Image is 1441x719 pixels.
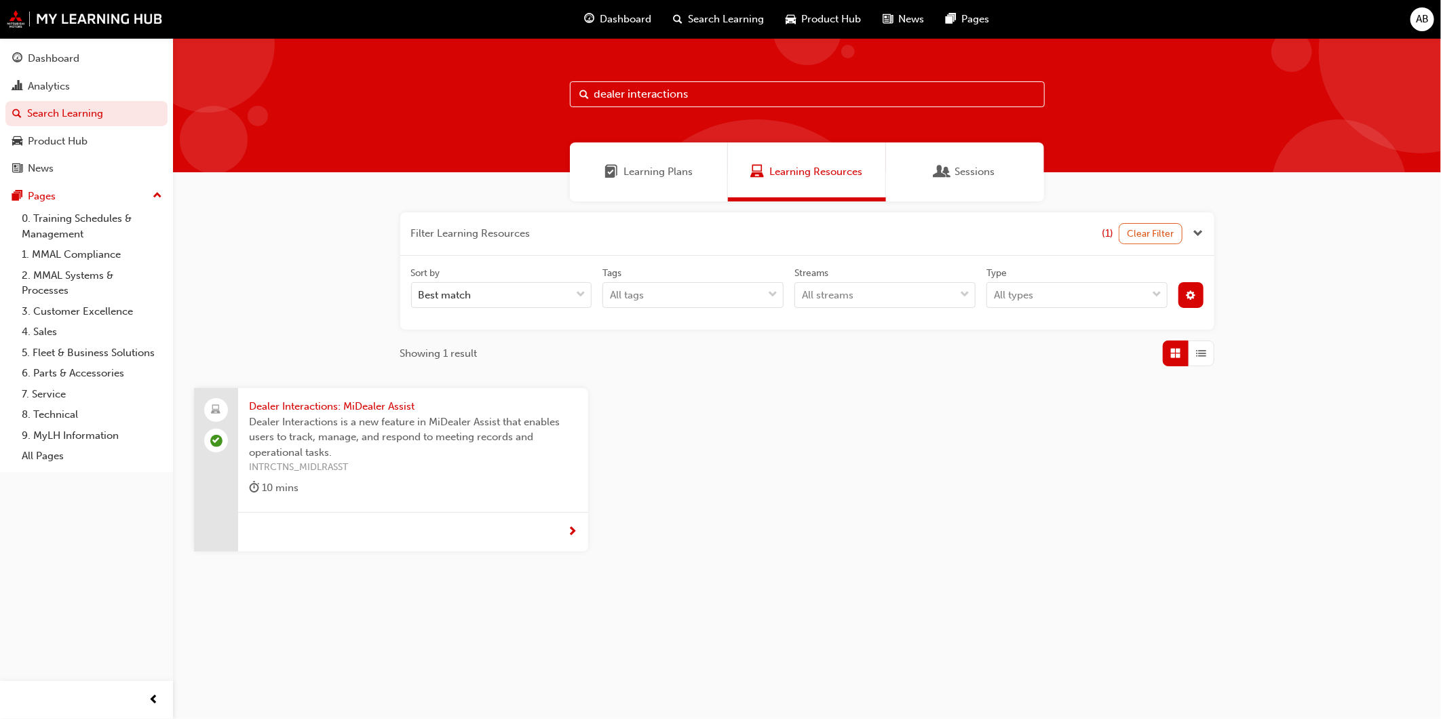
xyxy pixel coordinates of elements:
[584,11,594,28] span: guage-icon
[5,184,168,209] button: Pages
[249,399,577,414] span: Dealer Interactions: MiDealer Assist
[16,404,168,425] a: 8. Technical
[770,164,863,180] span: Learning Resources
[602,267,621,280] div: Tags
[16,425,168,446] a: 9. MyLH Information
[801,12,861,27] span: Product Hub
[1178,282,1204,308] button: cog-icon
[936,164,949,180] span: Sessions
[16,446,168,467] a: All Pages
[16,244,168,265] a: 1. MMAL Compliance
[210,435,223,447] span: learningRecordVerb_PASS-icon
[7,10,163,28] img: mmal
[194,388,588,551] a: Dealer Interactions: MiDealer AssistDealer Interactions is a new feature in MiDealer Assist that ...
[1170,346,1180,362] span: Grid
[688,12,764,27] span: Search Learning
[212,402,221,419] span: laptop-icon
[12,191,22,203] span: pages-icon
[5,74,168,99] a: Analytics
[786,11,796,28] span: car-icon
[751,164,765,180] span: Learning Resources
[580,87,590,102] span: Search
[775,5,872,33] a: car-iconProduct Hub
[28,134,88,149] div: Product Hub
[16,322,168,343] a: 4. Sales
[28,79,70,94] div: Analytics
[573,5,662,33] a: guage-iconDashboard
[411,267,440,280] div: Sort by
[28,161,54,176] div: News
[768,286,777,304] span: down-icon
[16,265,168,301] a: 2. MMAL Systems & Processes
[249,480,259,497] span: duration-icon
[673,11,683,28] span: search-icon
[5,46,168,71] a: Dashboard
[5,156,168,181] a: News
[886,142,1044,201] a: SessionsSessions
[5,129,168,154] a: Product Hub
[960,286,969,304] span: down-icon
[28,51,79,66] div: Dashboard
[12,108,22,120] span: search-icon
[623,164,693,180] span: Learning Plans
[12,81,22,93] span: chart-icon
[1410,7,1434,31] button: AB
[570,142,728,201] a: Learning PlansLearning Plans
[1416,12,1429,27] span: AB
[12,136,22,148] span: car-icon
[994,288,1033,303] div: All types
[16,301,168,322] a: 3. Customer Excellence
[802,288,853,303] div: All streams
[12,53,22,65] span: guage-icon
[28,189,56,204] div: Pages
[986,267,1007,280] div: Type
[610,288,644,303] div: All tags
[400,346,478,362] span: Showing 1 result
[955,164,995,180] span: Sessions
[728,142,886,201] a: Learning ResourcesLearning Resources
[1186,291,1195,303] span: cog-icon
[1119,223,1183,244] button: Clear Filter
[946,11,956,28] span: pages-icon
[872,5,935,33] a: news-iconNews
[961,12,989,27] span: Pages
[5,101,168,126] a: Search Learning
[662,5,775,33] a: search-iconSearch Learning
[935,5,1000,33] a: pages-iconPages
[604,164,618,180] span: Learning Plans
[1152,286,1161,304] span: down-icon
[570,81,1045,107] input: Search...
[249,414,577,461] span: Dealer Interactions is a new feature in MiDealer Assist that enables users to track, manage, and ...
[576,286,585,304] span: down-icon
[249,480,299,497] div: 10 mins
[16,343,168,364] a: 5. Fleet & Business Solutions
[153,187,162,205] span: up-icon
[898,12,924,27] span: News
[419,288,472,303] div: Best match
[600,12,651,27] span: Dashboard
[249,460,577,475] span: INTRCTNS_MIDLRASST
[883,11,893,28] span: news-icon
[602,267,784,309] label: tagOptions
[1193,226,1204,241] button: Close the filter
[1196,346,1206,362] span: List
[149,692,159,709] span: prev-icon
[16,208,168,244] a: 0. Training Schedules & Management
[12,163,22,175] span: news-icon
[16,363,168,384] a: 6. Parts & Accessories
[16,384,168,405] a: 7. Service
[5,43,168,184] button: DashboardAnalyticsSearch LearningProduct HubNews
[567,526,577,539] span: next-icon
[794,267,828,280] div: Streams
